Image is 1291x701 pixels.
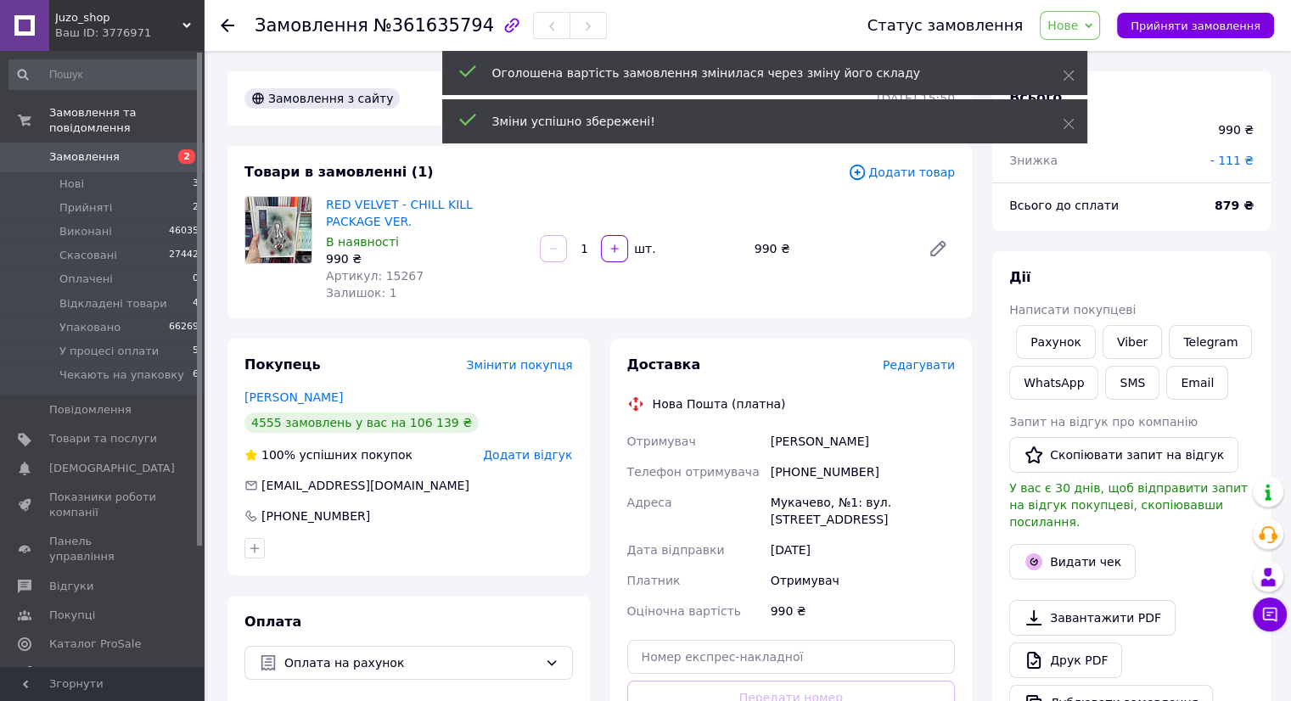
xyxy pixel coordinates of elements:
[193,344,199,359] span: 5
[261,479,469,492] span: [EMAIL_ADDRESS][DOMAIN_NAME]
[921,232,955,266] a: Редагувати
[1009,437,1238,473] button: Скопіювати запит на відгук
[59,224,112,239] span: Виконані
[49,490,157,520] span: Показники роботи компанії
[627,356,701,373] span: Доставка
[1215,199,1254,212] b: 879 ₴
[221,17,234,34] div: Повернутися назад
[1105,366,1159,400] button: SMS
[648,395,790,412] div: Нова Пошта (платна)
[49,534,157,564] span: Панель управління
[326,198,473,228] a: RED VELVET - CHILL KILL PACKAGE VER.
[1009,544,1136,580] button: Видати чек
[244,164,434,180] span: Товари в замовленні (1)
[492,64,1020,81] div: Оголошена вартість замовлення змінилася через зміну його складу
[326,235,399,249] span: В наявності
[373,15,494,36] span: №361635794
[49,402,132,418] span: Повідомлення
[326,286,397,300] span: Залишок: 1
[627,465,760,479] span: Телефон отримувача
[244,412,479,433] div: 4555 замовлень у вас на 106 139 ₴
[8,59,200,90] input: Пошук
[193,367,199,383] span: 6
[1009,154,1058,167] span: Знижка
[1009,415,1198,429] span: Запит на відгук про компанію
[244,446,413,463] div: успішних покупок
[178,149,195,164] span: 2
[1117,13,1274,38] button: Прийняти замовлення
[49,608,95,623] span: Покупці
[49,431,157,446] span: Товари та послуги
[49,665,108,681] span: Аналітика
[244,390,343,404] a: [PERSON_NAME]
[55,25,204,41] div: Ваш ID: 3776971
[255,15,368,36] span: Замовлення
[1103,325,1162,359] a: Viber
[627,574,681,587] span: Платник
[627,496,672,509] span: Адреса
[483,448,572,462] span: Додати відгук
[883,358,955,372] span: Редагувати
[49,149,120,165] span: Замовлення
[261,448,295,462] span: 100%
[284,653,538,672] span: Оплата на рахунок
[1169,325,1252,359] a: Telegram
[193,177,199,192] span: 3
[1047,19,1078,32] span: Нове
[1253,597,1287,631] button: Чат з покупцем
[49,461,175,476] span: [DEMOGRAPHIC_DATA]
[1009,269,1030,285] span: Дії
[59,200,112,216] span: Прийняті
[627,543,725,557] span: Дата відправки
[1009,303,1136,317] span: Написати покупцеві
[49,579,93,594] span: Відгуки
[169,320,199,335] span: 66269
[867,17,1024,34] div: Статус замовлення
[1009,600,1176,636] a: Завантажити PDF
[767,457,958,487] div: [PHONE_NUMBER]
[767,487,958,535] div: Мукачево, №1: вул. [STREET_ADDRESS]
[59,296,167,311] span: Відкладені товари
[1009,366,1098,400] a: WhatsApp
[848,163,955,182] span: Додати товар
[627,640,956,674] input: Номер експрес-накладної
[767,596,958,626] div: 990 ₴
[260,508,372,524] div: [PHONE_NUMBER]
[1009,481,1248,529] span: У вас є 30 днів, щоб відправити запит на відгук покупцеві, скопіювавши посилання.
[59,344,159,359] span: У процесі оплати
[244,614,301,630] span: Оплата
[630,240,657,257] div: шт.
[59,272,113,287] span: Оплачені
[193,200,199,216] span: 2
[59,248,117,263] span: Скасовані
[1009,199,1119,212] span: Всього до сплати
[193,296,199,311] span: 4
[1016,325,1096,359] button: Рахунок
[1131,20,1260,32] span: Прийняти замовлення
[1210,154,1254,167] span: - 111 ₴
[244,356,321,373] span: Покупець
[492,113,1020,130] div: Зміни успішно збережені!
[627,435,696,448] span: Отримувач
[169,224,199,239] span: 46035
[1166,366,1228,400] button: Email
[49,637,141,652] span: Каталог ProSale
[326,250,526,267] div: 990 ₴
[245,197,312,263] img: RED VELVET - CHILL KILL PACKAGE VER.
[1009,642,1122,678] a: Друк PDF
[59,320,121,335] span: Упаковано
[59,177,84,192] span: Нові
[49,105,204,136] span: Замовлення та повідомлення
[193,272,199,287] span: 0
[1218,121,1254,138] div: 990 ₴
[326,269,424,283] span: Артикул: 15267
[627,604,741,618] span: Оціночна вартість
[169,248,199,263] span: 27442
[767,426,958,457] div: [PERSON_NAME]
[467,358,573,372] span: Змінити покупця
[244,88,400,109] div: Замовлення з сайту
[55,10,182,25] span: Juzo_shop
[767,565,958,596] div: Отримувач
[748,237,914,261] div: 990 ₴
[59,367,184,383] span: Чекають на упаковку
